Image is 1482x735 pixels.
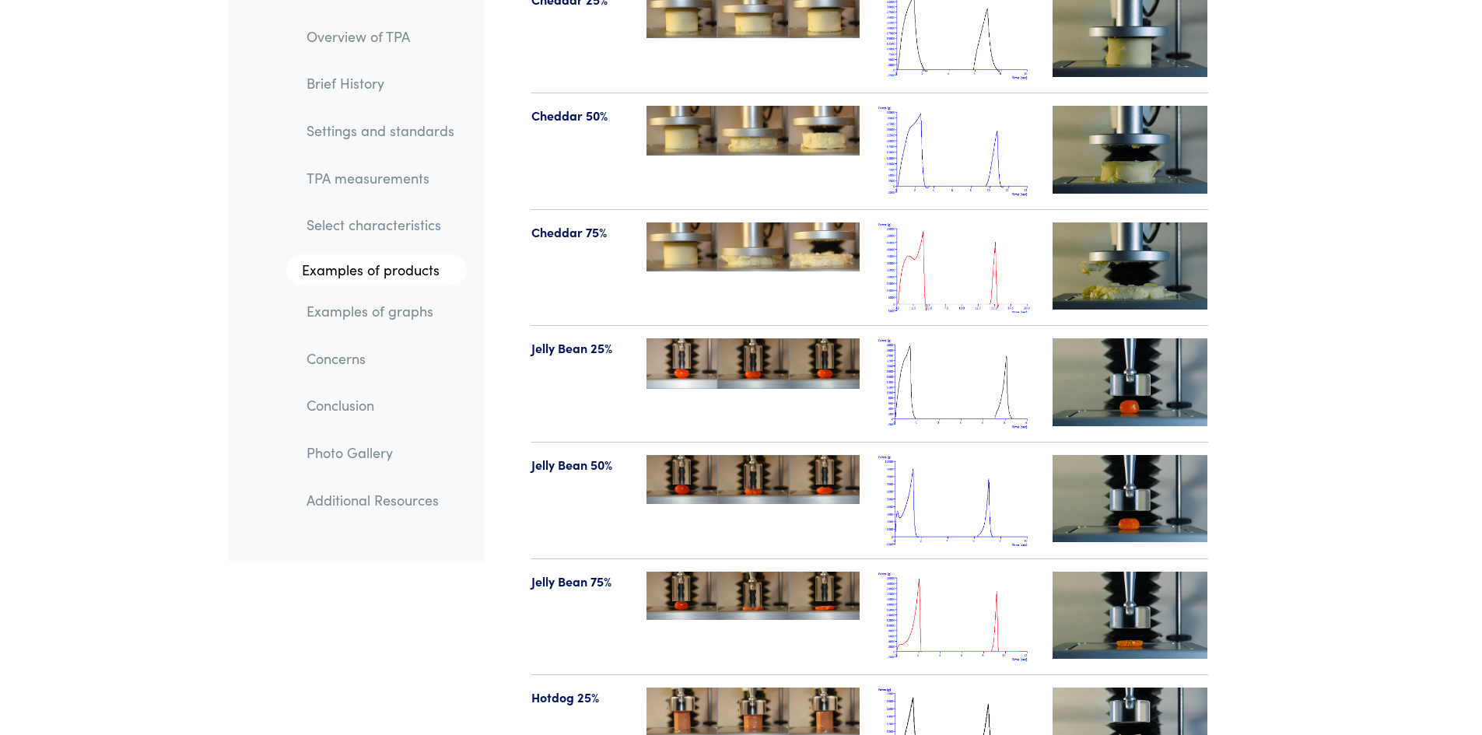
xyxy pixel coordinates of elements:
img: jellybean-videotn-25.jpg [1053,338,1208,425]
a: Examples of products [286,255,467,286]
p: Jelly Bean 50% [531,455,629,475]
p: Jelly Bean 25% [531,338,629,359]
img: cheddar-75-123-tpa.jpg [646,222,860,272]
a: Settings and standards [294,113,467,149]
img: jellybean-videotn-75.jpg [1053,572,1208,659]
a: Select characteristics [294,208,467,243]
img: cheddar_tpa_75.png [878,222,1034,313]
img: jellybean-75-123-tpa.jpg [646,572,860,620]
img: cheddar-videotn-75.jpg [1053,222,1208,310]
img: jellybean-25-123-tpa.jpg [646,338,860,388]
p: Jelly Bean 75% [531,572,629,592]
a: Concerns [294,341,467,376]
img: cheddar-50-123-tpa.jpg [646,106,860,156]
a: Overview of TPA [294,19,467,54]
img: jellybean-50-123-tpa.jpg [646,455,860,504]
img: cheddar-videotn-50.jpg [1053,106,1208,193]
img: jellybean-videotn-50.jpg [1053,455,1208,542]
img: cheddar_tpa_50.png [878,106,1034,197]
img: jellybean_tpa_25.png [878,338,1034,429]
p: Hotdog 25% [531,688,629,708]
a: Photo Gallery [294,435,467,471]
a: Brief History [294,66,467,102]
a: TPA measurements [294,160,467,196]
p: Cheddar 75% [531,222,629,243]
img: jellybean_tpa_75.png [878,572,1034,663]
a: Conclusion [294,388,467,424]
a: Examples of graphs [294,293,467,329]
a: Additional Resources [294,482,467,518]
img: jellybean_tpa_50.png [878,455,1034,546]
p: Cheddar 50% [531,106,629,126]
